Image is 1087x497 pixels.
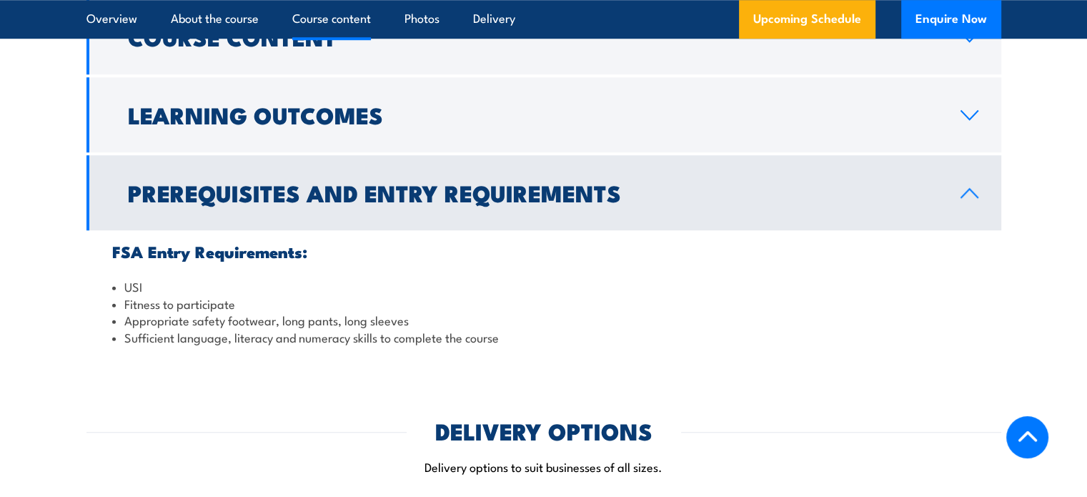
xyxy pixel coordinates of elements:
h3: FSA Entry Requirements: [112,243,976,260]
li: Fitness to participate [112,295,976,312]
p: Delivery options to suit businesses of all sizes. [86,458,1001,475]
a: Learning Outcomes [86,77,1001,152]
li: Sufficient language, literacy and numeracy skills to complete the course [112,329,976,345]
h2: Prerequisites and Entry Requirements [128,182,938,202]
h2: Course Content [128,26,938,46]
h2: Learning Outcomes [128,104,938,124]
h2: DELIVERY OPTIONS [435,420,652,441]
li: USI [112,278,976,295]
a: Prerequisites and Entry Requirements [86,155,1001,230]
li: Appropriate safety footwear, long pants, long sleeves [112,312,976,328]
